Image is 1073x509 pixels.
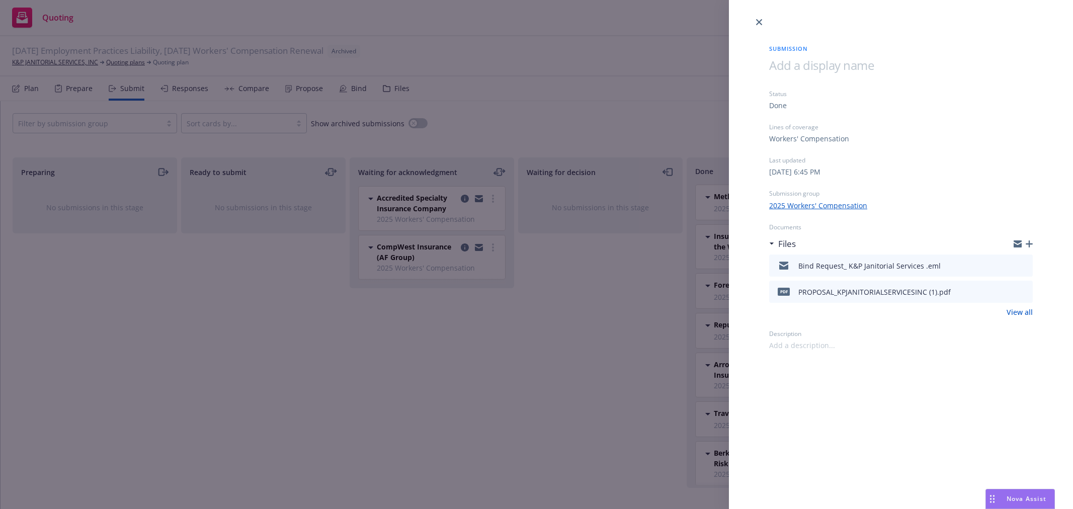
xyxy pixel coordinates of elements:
div: PROPOSAL_KPJANITORIALSERVICESINC (1).pdf [798,287,951,297]
a: close [753,16,765,28]
h3: Files [778,237,796,250]
button: download file [1004,260,1012,272]
span: Nova Assist [1007,494,1046,503]
div: Drag to move [986,489,999,508]
div: Workers' Compensation [769,133,849,144]
div: Bind Request_ K&P Janitorial Services .eml [798,261,941,271]
div: Last updated [769,156,1033,164]
div: Submission group [769,189,1033,198]
div: Done [769,100,787,111]
a: View all [1007,307,1033,317]
button: Nova Assist [985,489,1055,509]
div: Description [769,329,1033,338]
button: preview file [1020,260,1029,272]
div: Files [769,237,796,250]
div: [DATE] 6:45 PM [769,166,820,177]
div: Lines of coverage [769,123,1033,131]
span: Submission [769,44,1033,53]
div: Documents [769,223,1033,231]
button: download file [1004,286,1012,298]
a: 2025 Workers' Compensation [769,200,867,211]
div: Status [769,90,1033,98]
span: pdf [778,288,790,295]
button: preview file [1020,286,1029,298]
